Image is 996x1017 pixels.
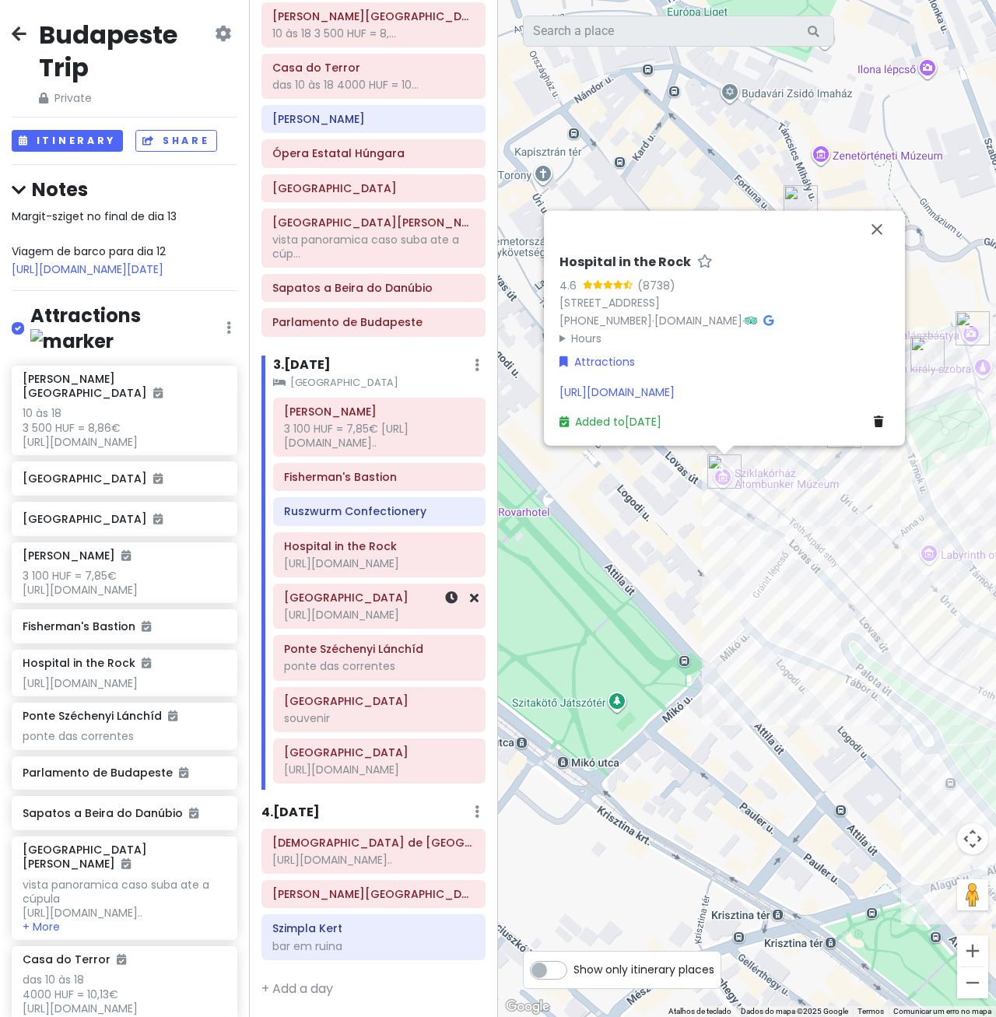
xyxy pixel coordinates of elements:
i: Added to itinerary [142,658,151,668]
h6: [GEOGRAPHIC_DATA] [23,512,226,526]
span: Dados do mapa ©2025 Google [741,1007,848,1015]
i: Added to itinerary [121,858,131,869]
a: [URL][DOMAIN_NAME] [559,384,675,399]
h6: [PERSON_NAME] [23,549,131,563]
h6: Raoul Wallenberg Holocaust Memorial Park [272,887,475,901]
div: (8738) [637,276,675,293]
a: Abrir esta área no Google Maps (abre uma nova janela) [502,997,553,1017]
div: souvenir [284,711,475,725]
h6: Sapatos a Beira do Danúbio [23,806,226,820]
div: das 10 às 18 4000 HUF = 10... [272,78,475,92]
h6: Elizabeth Square [272,181,475,195]
h6: [PERSON_NAME][GEOGRAPHIC_DATA] [23,372,226,400]
div: vista panoramica caso suba ate a cúpula [URL][DOMAIN_NAME].. [23,878,226,921]
input: Search a place [523,16,834,47]
a: Set a time [445,589,458,607]
div: Ruszwurm Confectionery [827,414,861,448]
i: Tripadvisor [745,314,757,325]
h6: Ponte Széchenyi Lánchíd [23,709,177,723]
h6: [GEOGRAPHIC_DATA] [23,472,226,486]
a: Termos (abre num novo separador) [857,1007,884,1015]
a: + Add a day [261,980,333,998]
div: 10 às 18 3 500 HUF = 8,... [272,26,475,40]
h6: Fisherman's Bastion [23,619,226,633]
h6: Museu Nacional da Hungria [284,745,475,759]
a: [DOMAIN_NAME] [654,312,742,328]
h6: Fisherman's Bastion [284,470,475,484]
h4: Notes [12,177,237,202]
a: [STREET_ADDRESS] [559,294,660,310]
div: Pest-Buda Bistro [784,185,818,219]
a: Star place [697,254,713,270]
i: Added to itinerary [153,473,163,484]
a: Remove from day [470,589,479,607]
h6: Matthias Church [284,405,475,419]
i: Added to itinerary [153,514,163,524]
button: Itinerary [12,130,123,153]
h4: Attractions [30,303,226,353]
div: [URL][DOMAIN_NAME] [284,763,475,777]
button: Reduzir [957,967,988,998]
h6: Hospital in the Rock [23,656,151,670]
div: 10 às 18 3 500 HUF = 8,86€ [URL][DOMAIN_NAME] [23,406,226,449]
button: Controlos da câmara do mapa [957,823,988,854]
div: [URL][DOMAIN_NAME] [23,676,226,690]
div: Hospital in the Rock [707,454,742,489]
i: Added to itinerary [179,767,188,778]
h6: Hospital in the Rock [559,254,691,270]
i: Added to itinerary [153,388,163,398]
button: Fechar [858,210,896,247]
button: Ampliar [957,935,988,966]
h6: Sapatos a Beira do Danúbio [272,281,475,295]
a: [PHONE_NUMBER] [559,312,652,328]
div: 4.6 [559,276,583,293]
h6: Ópera Estatal Húngara [272,146,475,160]
h6: Great Market Hall [284,694,475,708]
button: Atalhos de teclado [668,1006,731,1017]
i: Added to itinerary [189,808,198,819]
button: Share [135,130,216,153]
h6: Mazel Tov [272,112,475,126]
h6: Ponte Széchenyi Lánchíd [284,642,475,656]
button: + More [23,920,60,934]
div: Matthias Church [910,336,945,370]
a: Added to[DATE] [559,413,661,429]
div: Fisherman's Bastion [956,311,990,345]
small: [GEOGRAPHIC_DATA] [273,375,486,391]
div: [URL][DOMAIN_NAME] [284,556,475,570]
h6: Basílica de Santo Estêvão [272,216,475,230]
span: Show only itinerary places [573,961,714,978]
div: bar em ruina [272,939,475,953]
h6: Casa do Terror [272,61,475,75]
i: Added to itinerary [117,954,126,965]
div: ponte das correntes [23,729,226,743]
span: Margit-sziget no final de dia 13 Viagem de barco para dia 12 [12,209,177,276]
button: Arraste o Pegman para o mapa para abrir o Street View [957,879,988,910]
div: [URL][DOMAIN_NAME].. [272,853,475,867]
h6: 3 . [DATE] [273,357,331,373]
i: Added to itinerary [142,621,151,632]
div: · · [559,254,889,346]
div: 3 100 HUF = 7,85€ [URL][DOMAIN_NAME] [23,569,226,597]
a: Comunicar um erro no mapa [893,1007,991,1015]
h6: 4 . [DATE] [261,805,320,821]
span: Private [39,89,212,107]
a: Attractions [559,352,635,370]
div: 3 100 HUF = 7,85€ [URL][DOMAIN_NAME].. [284,422,475,450]
img: Google [502,997,553,1017]
h6: Parlamento de Budapeste [23,766,226,780]
i: Google Maps [763,314,773,325]
h6: Casa do Terror [23,952,126,966]
div: das 10 às 18 4000 HUF = 10,13€ [URL][DOMAIN_NAME] [23,973,226,1015]
div: ponte das correntes [284,659,475,673]
h6: Ruszwurm Confectionery [284,504,475,518]
summary: Hours [559,329,889,346]
i: Added to itinerary [121,550,131,561]
div: vista panoramica caso suba ate a cúp... [272,233,475,261]
h6: Castelo de Buda [284,591,475,605]
h6: Hospital in the Rock [284,539,475,553]
h6: [GEOGRAPHIC_DATA][PERSON_NAME] [23,843,226,871]
a: Delete place [874,412,889,430]
h6: Franz Liszt Memorial Museum [272,9,475,23]
h6: Szimpla Kert [272,921,475,935]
